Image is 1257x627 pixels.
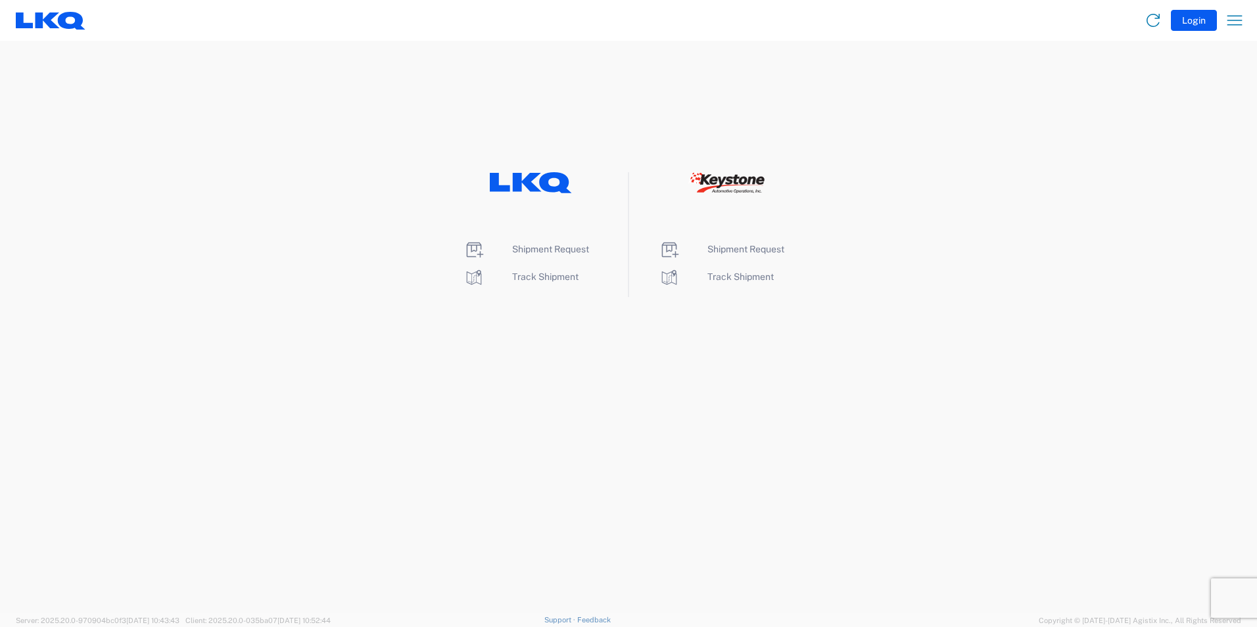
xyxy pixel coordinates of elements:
span: Client: 2025.20.0-035ba07 [185,616,331,624]
span: Copyright © [DATE]-[DATE] Agistix Inc., All Rights Reserved [1039,615,1241,626]
span: Track Shipment [512,271,579,282]
span: Server: 2025.20.0-970904bc0f3 [16,616,179,624]
a: Track Shipment [659,271,774,282]
span: [DATE] 10:43:43 [126,616,179,624]
span: Shipment Request [512,244,589,254]
button: Login [1171,10,1217,31]
a: Shipment Request [659,244,784,254]
a: Support [544,616,577,624]
a: Shipment Request [463,244,589,254]
span: [DATE] 10:52:44 [277,616,331,624]
span: Shipment Request [707,244,784,254]
a: Feedback [577,616,611,624]
a: Track Shipment [463,271,579,282]
span: Track Shipment [707,271,774,282]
